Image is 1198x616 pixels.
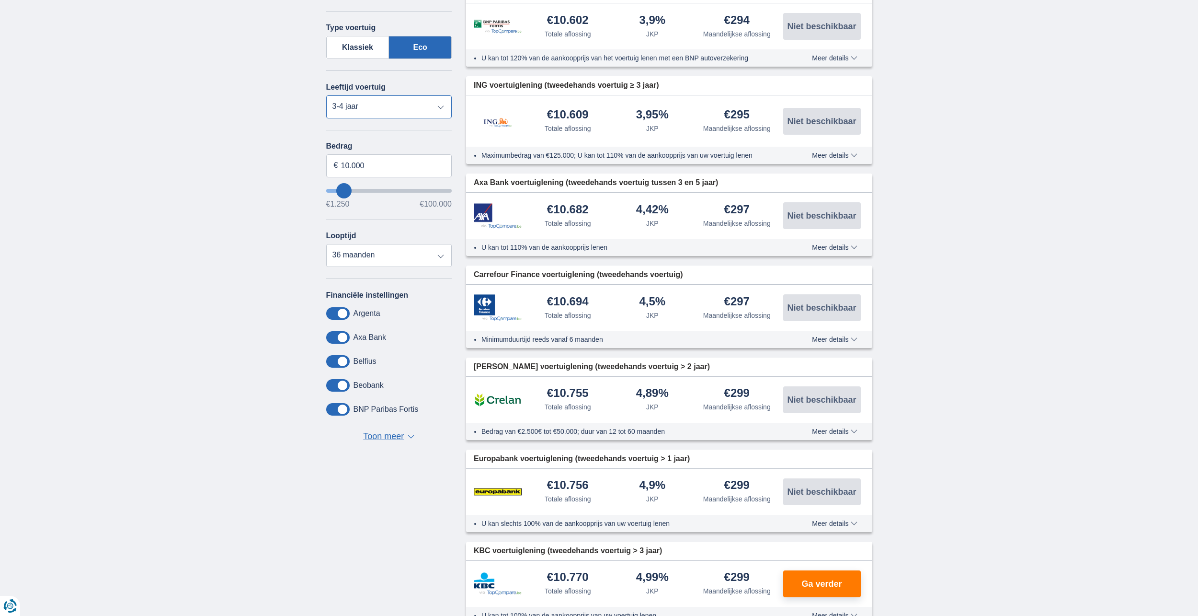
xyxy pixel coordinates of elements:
[474,453,690,465] span: Europabank voertuiglening (tweedehands voertuig > 1 jaar)
[326,142,452,151] label: Bedrag
[360,430,417,443] button: Toon meer ▼
[812,244,857,251] span: Meer details
[326,200,350,208] span: €1.250
[724,204,750,217] div: €297
[354,405,419,414] label: BNP Paribas Fortis
[354,381,384,390] label: Beobank
[354,333,386,342] label: Axa Bank
[646,402,659,412] div: JKP
[646,494,659,504] div: JKP
[703,402,771,412] div: Maandelijkse aflossing
[474,480,522,504] img: product.pl.alt Europabank
[787,117,856,126] span: Niet beschikbaar
[389,36,452,59] label: Eco
[783,570,861,597] button: Ga verder
[805,336,864,343] button: Meer details
[787,395,856,404] span: Niet beschikbaar
[724,479,750,492] div: €299
[805,520,864,527] button: Meer details
[474,572,522,595] img: product.pl.alt KBC
[783,478,861,505] button: Niet beschikbaar
[334,160,338,171] span: €
[646,586,659,596] div: JKP
[639,479,665,492] div: 4,9%
[481,151,777,160] li: Maximumbedrag van €125.000; U kan tot 110% van de aankoopprijs van uw voertuig lenen
[474,80,659,91] span: ING voertuiglening (tweedehands voertuig ≥ 3 jaar)
[636,109,669,122] div: 3,95%
[481,53,777,63] li: U kan tot 120% van de aankoopprijs van het voertuig lenen met een BNP autoverzekering
[703,494,771,504] div: Maandelijkse aflossing
[326,232,356,240] label: Looptijd
[363,430,404,443] span: Toon meer
[724,109,750,122] div: €295
[636,204,669,217] div: 4,42%
[326,291,409,300] label: Financiële instellingen
[703,586,771,596] div: Maandelijkse aflossing
[547,571,589,584] div: €10.770
[545,311,591,320] div: Totale aflossing
[787,488,856,496] span: Niet beschikbaar
[805,151,864,159] button: Meer details
[474,105,522,137] img: product.pl.alt ING
[481,335,777,344] li: Minimumduurtijd reeds vanaf 6 maanden
[474,388,522,412] img: product.pl.alt Crelan
[474,20,522,34] img: product.pl.alt BNP Paribas Fortis
[408,435,414,439] span: ▼
[547,479,589,492] div: €10.756
[545,124,591,133] div: Totale aflossing
[639,296,665,309] div: 4,5%
[474,361,710,372] span: [PERSON_NAME] voertuiglening (tweedehands voertuig > 2 jaar)
[812,428,857,435] span: Meer details
[326,189,452,193] input: wantToBorrow
[812,336,857,343] span: Meer details
[646,29,659,39] div: JKP
[724,571,750,584] div: €299
[474,177,718,188] span: Axa Bank voertuiglening (tweedehands voertuig tussen 3 en 5 jaar)
[545,219,591,228] div: Totale aflossing
[481,519,777,528] li: U kan slechts 100% van de aankoopprijs van uw voertuig lenen
[636,387,669,400] div: 4,89%
[547,14,589,27] div: €10.602
[812,55,857,61] span: Meer details
[547,204,589,217] div: €10.682
[474,294,522,321] img: product.pl.alt Carrefour Finance
[545,494,591,504] div: Totale aflossing
[326,23,376,32] label: Type voertuig
[783,202,861,229] button: Niet beschikbaar
[783,13,861,40] button: Niet beschikbaar
[787,211,856,220] span: Niet beschikbaar
[326,36,389,59] label: Klassiek
[481,427,777,436] li: Bedrag van €2.500€ tot €50.000; duur van 12 tot 60 maanden
[636,571,669,584] div: 4,99%
[783,386,861,413] button: Niet beschikbaar
[801,580,842,588] span: Ga verder
[787,22,856,31] span: Niet beschikbaar
[703,124,771,133] div: Maandelijkse aflossing
[812,520,857,527] span: Meer details
[703,29,771,39] div: Maandelijkse aflossing
[646,311,659,320] div: JKP
[646,219,659,228] div: JKP
[481,243,777,252] li: U kan tot 110% van de aankoopprijs lenen
[805,428,864,435] button: Meer details
[420,200,452,208] span: €100.000
[724,296,750,309] div: €297
[703,311,771,320] div: Maandelijkse aflossing
[703,219,771,228] div: Maandelijkse aflossing
[547,109,589,122] div: €10.609
[545,402,591,412] div: Totale aflossing
[812,152,857,159] span: Meer details
[783,294,861,321] button: Niet beschikbaar
[787,303,856,312] span: Niet beschikbaar
[646,124,659,133] div: JKP
[639,14,665,27] div: 3,9%
[783,108,861,135] button: Niet beschikbaar
[474,269,683,280] span: Carrefour Finance voertuiglening (tweedehands voertuig)
[547,387,589,400] div: €10.755
[547,296,589,309] div: €10.694
[724,14,750,27] div: €294
[805,54,864,62] button: Meer details
[545,29,591,39] div: Totale aflossing
[805,244,864,251] button: Meer details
